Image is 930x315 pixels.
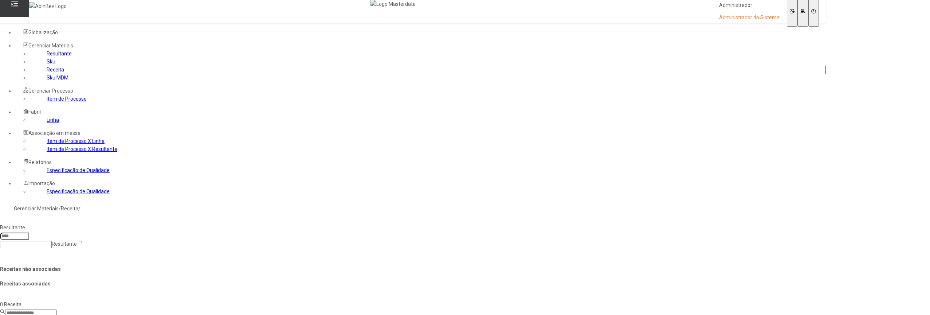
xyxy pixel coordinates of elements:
a: Resultante [47,51,72,57]
a: Linha [47,117,59,123]
a: Gerenciar Materiais [14,206,59,211]
a: Item de Processo X Resultante [47,146,117,152]
span: Associação em massa [28,130,81,136]
a: Sku [47,59,55,65]
p: Administrador do Sistema [719,14,780,22]
a: Sku MDM [47,75,68,81]
a: Especificação de Qualidade [47,188,110,194]
span: Importação [28,180,55,186]
nz-breadcrumb-separator: / [78,206,81,211]
nz-breadcrumb-separator: / [59,206,61,211]
a: Item de Processo X Linha [47,138,105,144]
a: Receita [47,67,64,73]
p: Administrador [719,2,780,9]
span: Gerenciar Processo [28,88,73,94]
span: Fabril [28,109,41,115]
span: Globalização [28,30,58,35]
a: Receita [61,206,78,211]
span: Gerenciar Materiais [28,43,73,48]
a: Item de Processo [47,96,87,102]
span: Relatórios [28,159,52,165]
img: AbInBev Logo [29,2,67,10]
a: Especificação de Qualidade [47,167,110,173]
nz-select-placeholder: Resultante [52,241,77,247]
